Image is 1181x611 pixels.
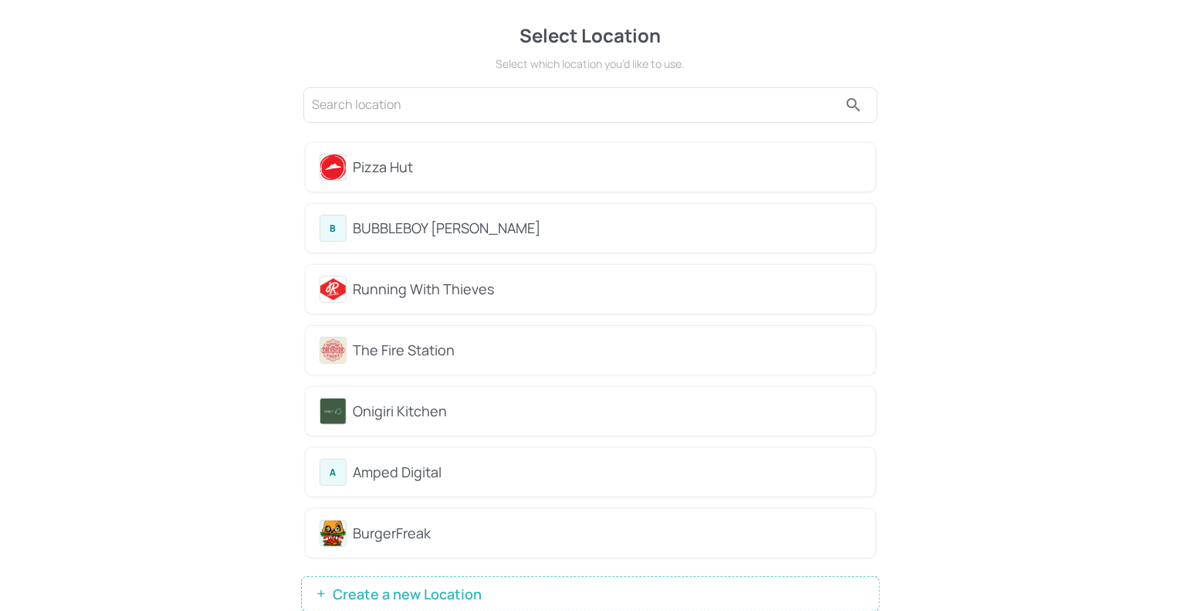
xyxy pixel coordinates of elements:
[353,157,861,178] div: Pizza Hut
[320,154,346,180] img: avatar
[320,215,347,242] div: B
[301,56,880,72] div: Select which location you’d like to use.
[353,218,861,239] div: BUBBLEBOY [PERSON_NAME]
[320,399,346,424] img: avatar
[320,521,346,546] img: avatar
[838,90,869,121] button: search
[353,401,861,422] div: Onigiri Kitchen
[325,586,489,602] span: Create a new Location
[353,279,861,300] div: Running With Thieves
[320,277,346,302] img: avatar
[353,340,861,361] div: The Fire Station
[320,459,347,486] div: A
[353,523,861,544] div: BurgerFreak
[353,462,861,483] div: Amped Digital
[312,93,838,117] input: Search location
[301,22,880,49] div: Select Location
[320,338,346,363] img: avatar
